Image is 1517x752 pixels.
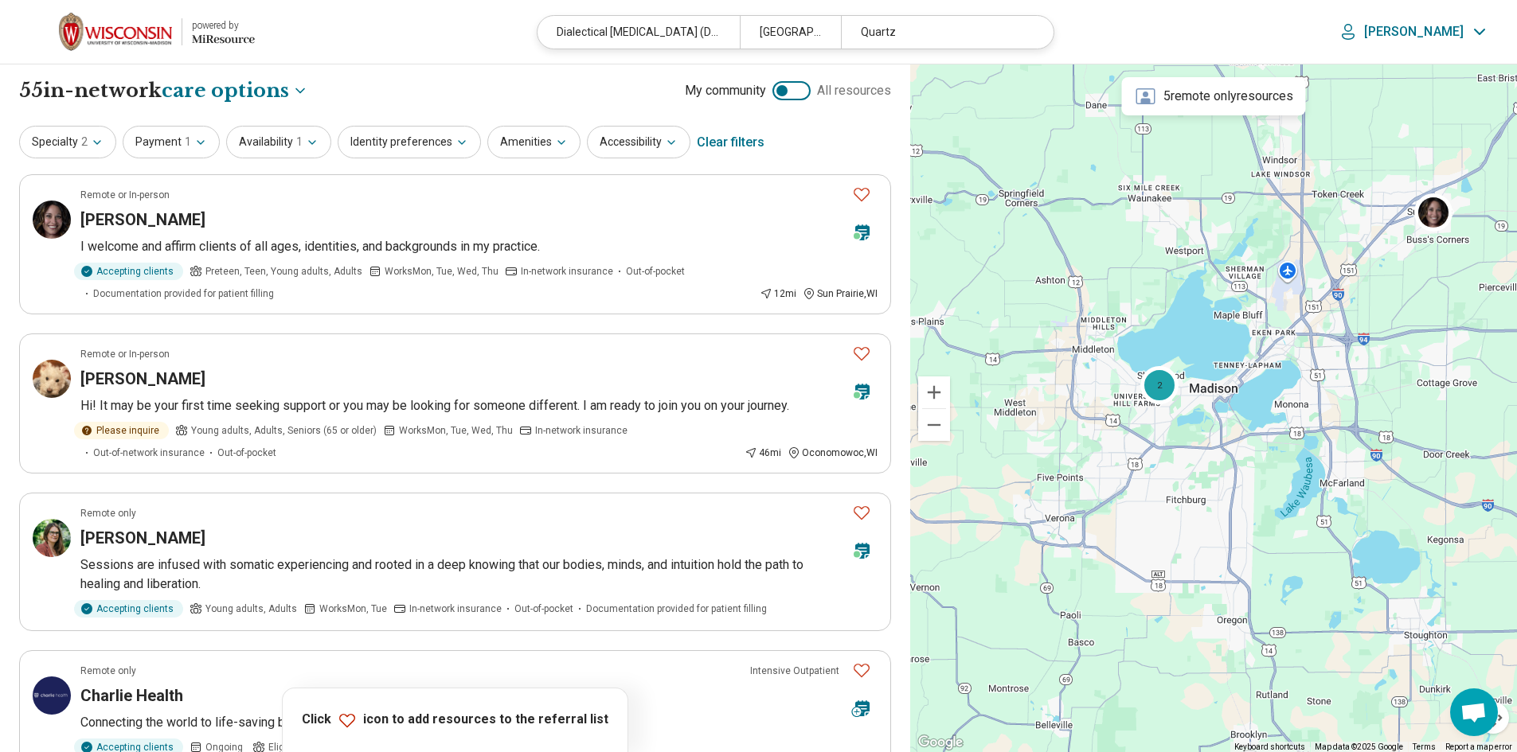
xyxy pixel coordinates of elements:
span: Out-of-pocket [217,446,276,460]
button: Payment1 [123,126,220,158]
span: Young adults, Adults, Seniors (65 or older) [191,423,377,438]
span: care options [162,77,289,104]
button: Zoom out [918,409,950,441]
span: All resources [817,81,891,100]
p: Hi! It may be your first time seeking support or you may be looking for someone different. I am r... [80,396,878,415]
span: In-network insurance [535,423,628,438]
a: Report a map error [1445,742,1512,751]
p: Remote or In-person [80,188,170,202]
div: 5 remote only resources [1122,77,1306,115]
button: Amenities [487,126,581,158]
button: Favorite [846,178,878,211]
span: Works Mon, Tue, Wed, Thu [385,264,498,279]
span: 1 [296,134,303,150]
span: Out-of-network insurance [93,446,205,460]
span: Out-of-pocket [514,602,573,616]
div: powered by [192,18,255,33]
img: University of Wisconsin-Madison [59,13,172,51]
button: Accessibility [587,126,690,158]
div: Accepting clients [74,263,183,280]
div: Accepting clients [74,600,183,618]
div: 12 mi [760,286,796,301]
div: Sun Prairie , WI [803,286,878,301]
span: 1 [185,134,191,150]
span: 2 [81,134,88,150]
a: Terms (opens in new tab) [1413,742,1436,751]
span: Documentation provided for patient filling [586,602,767,616]
button: Favorite [846,337,878,370]
a: University of Wisconsin-Madisonpowered by [25,13,255,51]
button: Zoom in [918,376,950,408]
div: Open chat [1450,688,1498,736]
span: Works Mon, Tue, Wed, Thu [399,423,513,438]
p: Remote or In-person [80,347,170,361]
div: Please inquire [74,422,169,439]
span: In-network insurance [521,264,613,279]
span: Works Mon, Tue [319,602,387,616]
span: Map data ©2025 Google [1315,742,1403,751]
span: Young adults, Adults [205,602,297,616]
p: [PERSON_NAME] [1364,24,1464,40]
span: My community [685,81,766,100]
p: Connecting the world to life-saving behavioral health treatment. [80,713,878,732]
div: Quartz [841,16,1043,49]
h3: [PERSON_NAME] [80,368,205,390]
div: Oconomowoc , WI [788,446,878,460]
span: Out-of-pocket [626,264,685,279]
span: Preteen, Teen, Young adults, Adults [205,264,362,279]
button: Identity preferences [338,126,481,158]
button: Care options [162,77,308,104]
div: 46 mi [745,446,781,460]
div: Dialectical [MEDICAL_DATA] (DBT), Somatic [MEDICAL_DATA] [538,16,740,49]
p: I welcome and affirm clients of all ages, identities, and backgrounds in my practice. [80,237,878,256]
div: Clear filters [697,123,764,162]
p: Sessions are infused with somatic experiencing and rooted in a deep knowing that our bodies, mind... [80,555,878,594]
div: 2 [1140,366,1179,404]
p: Click icon to add resources to the referral list [302,711,608,730]
p: Intensive Outpatient [750,664,839,678]
button: Favorite [846,497,878,529]
button: Availability1 [226,126,331,158]
h3: [PERSON_NAME] [80,527,205,549]
span: In-network insurance [409,602,502,616]
p: Remote only [80,506,136,520]
button: Specialty2 [19,126,116,158]
button: Favorite [846,654,878,687]
div: [GEOGRAPHIC_DATA] [740,16,841,49]
h3: [PERSON_NAME] [80,208,205,231]
h1: 55 in-network [19,77,308,104]
h3: Charlie Health [80,684,183,707]
span: Documentation provided for patient filling [93,286,274,301]
p: Remote only [80,664,136,678]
